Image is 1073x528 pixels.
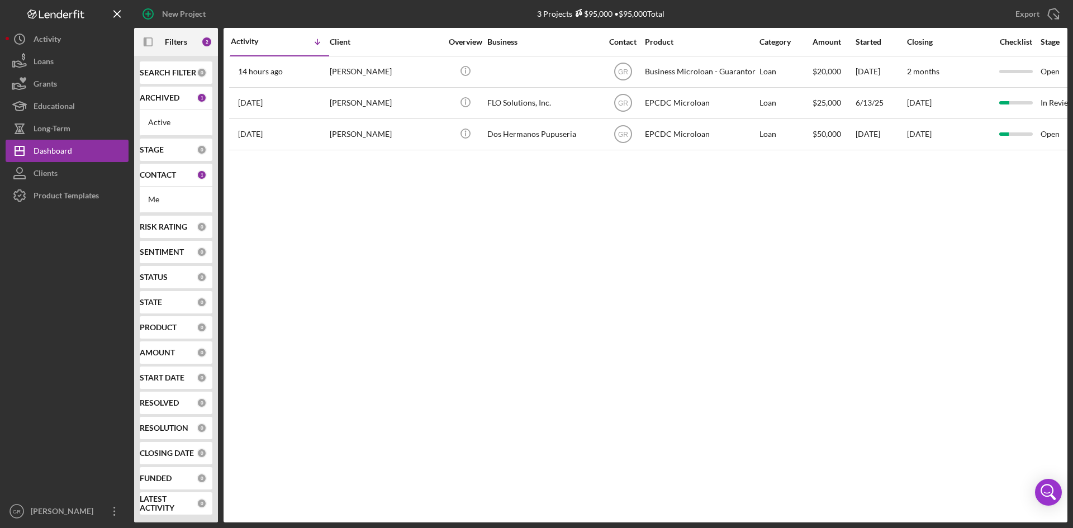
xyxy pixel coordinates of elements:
[6,95,129,117] button: Educational
[201,36,212,47] div: 2
[6,140,129,162] button: Dashboard
[1035,479,1062,506] div: Open Intercom Messenger
[197,145,207,155] div: 0
[907,37,991,46] div: Closing
[140,424,188,432] b: RESOLUTION
[856,88,906,118] div: 6/13/25
[907,98,932,107] time: [DATE]
[148,195,204,204] div: Me
[197,322,207,332] div: 0
[134,3,217,25] button: New Project
[140,68,196,77] b: SEARCH FILTER
[238,67,283,76] time: 2025-09-30 02:05
[330,88,441,118] div: [PERSON_NAME]
[197,348,207,358] div: 0
[992,37,1039,46] div: Checklist
[645,120,757,149] div: EPCDC Microloan
[537,9,664,18] div: 3 Projects • $95,000 Total
[197,373,207,383] div: 0
[140,494,197,512] b: LATEST ACTIVITY
[197,448,207,458] div: 0
[6,184,129,207] button: Product Templates
[140,474,172,483] b: FUNDED
[197,247,207,257] div: 0
[140,273,168,282] b: STATUS
[813,37,854,46] div: Amount
[602,37,644,46] div: Contact
[330,57,441,87] div: [PERSON_NAME]
[140,398,179,407] b: RESOLVED
[140,373,184,382] b: START DATE
[197,473,207,483] div: 0
[6,162,129,184] button: Clients
[759,37,811,46] div: Category
[140,170,176,179] b: CONTACT
[330,37,441,46] div: Client
[907,66,939,76] time: 2 months
[162,3,206,25] div: New Project
[197,170,207,180] div: 1
[487,88,599,118] div: FLO Solutions, Inc.
[6,28,129,50] a: Activity
[1015,3,1039,25] div: Export
[140,348,175,357] b: AMOUNT
[487,37,599,46] div: Business
[140,323,177,332] b: PRODUCT
[140,145,164,154] b: STAGE
[487,120,599,149] div: Dos Hermanos Pupuseria
[907,129,932,139] time: [DATE]
[197,68,207,78] div: 0
[759,57,811,87] div: Loan
[197,423,207,433] div: 0
[13,508,21,515] text: GR
[34,73,57,98] div: Grants
[618,131,628,139] text: GR
[6,500,129,522] button: GR[PERSON_NAME]
[140,298,162,307] b: STATE
[618,99,628,107] text: GR
[231,37,280,46] div: Activity
[238,98,263,107] time: 2025-07-09 18:09
[572,9,613,18] div: $95,000
[165,37,187,46] b: Filters
[28,500,101,525] div: [PERSON_NAME]
[34,117,70,142] div: Long-Term
[645,37,757,46] div: Product
[34,95,75,120] div: Educational
[140,93,179,102] b: ARCHIVED
[140,248,184,256] b: SENTIMENT
[759,120,811,149] div: Loan
[330,120,441,149] div: [PERSON_NAME]
[6,73,129,95] a: Grants
[140,222,187,231] b: RISK RATING
[444,37,486,46] div: Overview
[34,184,99,210] div: Product Templates
[6,50,129,73] button: Loans
[34,28,61,53] div: Activity
[618,68,628,76] text: GR
[238,130,263,139] time: 2024-09-24 18:24
[813,98,841,107] span: $25,000
[197,498,207,508] div: 0
[645,57,757,87] div: Business Microloan - Guarantor
[197,272,207,282] div: 0
[148,118,204,127] div: Active
[197,222,207,232] div: 0
[34,162,58,187] div: Clients
[856,37,906,46] div: Started
[6,117,129,140] button: Long-Term
[34,50,54,75] div: Loans
[1004,3,1067,25] button: Export
[197,297,207,307] div: 0
[856,57,906,87] div: [DATE]
[197,398,207,408] div: 0
[813,66,841,76] span: $20,000
[759,88,811,118] div: Loan
[813,129,841,139] span: $50,000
